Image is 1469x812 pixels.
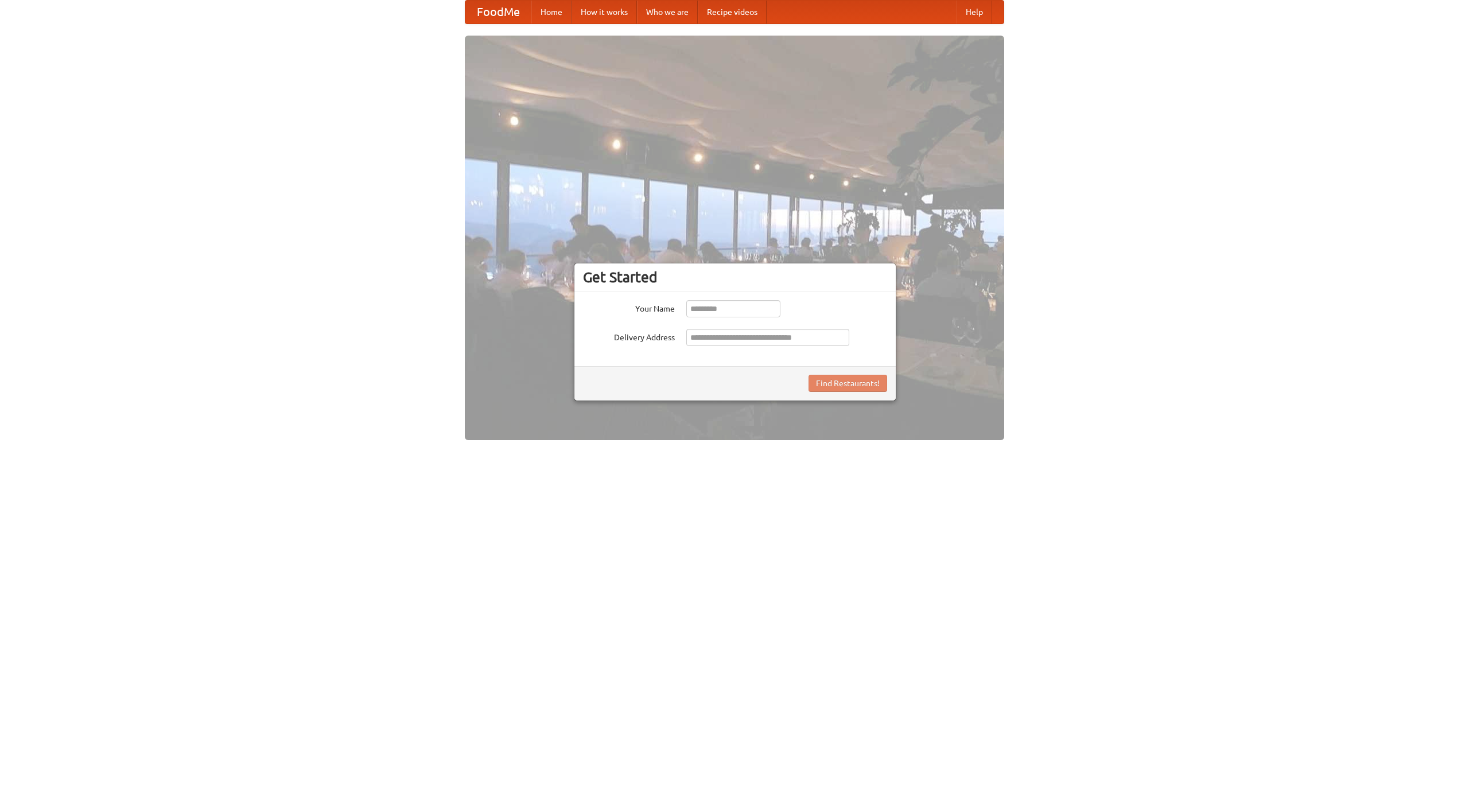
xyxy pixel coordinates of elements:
a: Home [531,1,572,24]
label: Delivery Address [583,329,675,343]
button: Find Restaurants! [809,375,887,392]
a: Recipe videos [698,1,767,24]
h3: Get Started [583,269,887,286]
a: How it works [572,1,637,24]
a: Help [957,1,992,24]
a: FoodMe [465,1,531,24]
a: Who we are [637,1,698,24]
label: Your Name [583,300,675,314]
